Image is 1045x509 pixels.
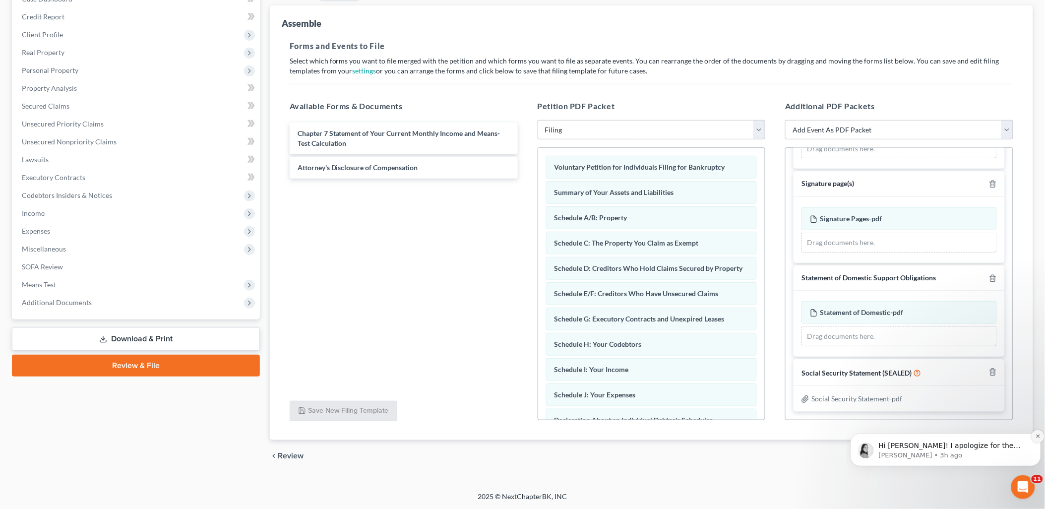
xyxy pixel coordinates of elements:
[14,169,260,187] a: Executory Contracts
[801,273,936,282] span: Statement of Domestic Support Obligations
[14,79,260,97] a: Property Analysis
[22,84,77,92] span: Property Analysis
[32,38,182,47] p: Message from Lindsey, sent 3h ago
[22,245,66,253] span: Miscellaneous
[290,100,518,112] h5: Available Forms & Documents
[801,369,912,377] span: Social Security Statement (SEALED)
[22,30,63,39] span: Client Profile
[554,289,719,298] span: Schedule E/F: Creditors Who Have Unsecured Claims
[811,394,902,403] span: Social Security Statement-pdf
[185,17,198,30] button: Dismiss notification
[14,133,260,151] a: Unsecured Nonpriority Claims
[554,340,642,348] span: Schedule H: Your Codebtors
[1011,475,1035,499] iframe: Intercom live chat
[801,139,997,159] div: Drag documents here.
[14,8,260,26] a: Credit Report
[554,416,713,424] span: Declaration About an Individual Debtor's Schedules
[12,327,260,351] a: Download & Print
[14,258,260,276] a: SOFA Review
[22,155,49,164] span: Lawsuits
[32,29,174,76] span: Hi [PERSON_NAME]! I apologize for the confusion. I meant to send the above message to a different...
[298,129,500,147] span: Chapter 7 Statement of Your Current Monthly Income and Means-Test Calculation
[298,163,418,172] span: Attorney's Disclosure of Compensation
[14,97,260,115] a: Secured Claims
[22,137,117,146] span: Unsecured Nonpriority Claims
[554,264,743,272] span: Schedule D: Creditors Who Hold Claims Secured by Property
[290,56,1013,76] p: Select which forms you want to file merged with the petition and which forms you want to file as ...
[22,280,56,289] span: Means Test
[554,239,699,247] span: Schedule C: The Property You Claim as Exempt
[801,326,997,346] div: Drag documents here.
[1032,475,1043,483] span: 11
[12,355,260,377] a: Review & File
[22,173,85,182] span: Executory Contracts
[538,101,615,111] span: Petition PDF Packet
[847,413,1045,482] iframe: Intercom notifications message
[22,48,64,57] span: Real Property
[22,191,112,199] span: Codebtors Insiders & Notices
[22,227,50,235] span: Expenses
[554,315,725,323] span: Schedule G: Executory Contracts and Unexpired Leases
[290,401,397,422] button: Save New Filing Template
[282,17,321,29] div: Assemble
[14,115,260,133] a: Unsecured Priority Claims
[785,100,1013,112] h5: Additional PDF Packets
[270,452,313,460] button: chevron_left Review
[801,179,854,188] span: Signature page(s)
[22,102,69,110] span: Secured Claims
[353,66,376,75] a: settings
[22,120,104,128] span: Unsecured Priority Claims
[554,213,627,222] span: Schedule A/B: Property
[820,214,882,223] span: Signature Pages-pdf
[22,298,92,307] span: Additional Documents
[820,308,903,317] span: Statement of Domestic-pdf
[278,452,304,460] span: Review
[22,262,63,271] span: SOFA Review
[554,163,725,171] span: Voluntary Petition for Individuals Filing for Bankruptcy
[22,209,45,217] span: Income
[554,365,629,374] span: Schedule I: Your Income
[14,151,260,169] a: Lawsuits
[270,452,278,460] i: chevron_left
[554,188,674,196] span: Summary of Your Assets and Liabilities
[22,12,64,21] span: Credit Report
[554,390,636,399] span: Schedule J: Your Expenses
[290,40,1013,52] h5: Forms and Events to File
[22,66,78,74] span: Personal Property
[801,233,997,253] div: Drag documents here.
